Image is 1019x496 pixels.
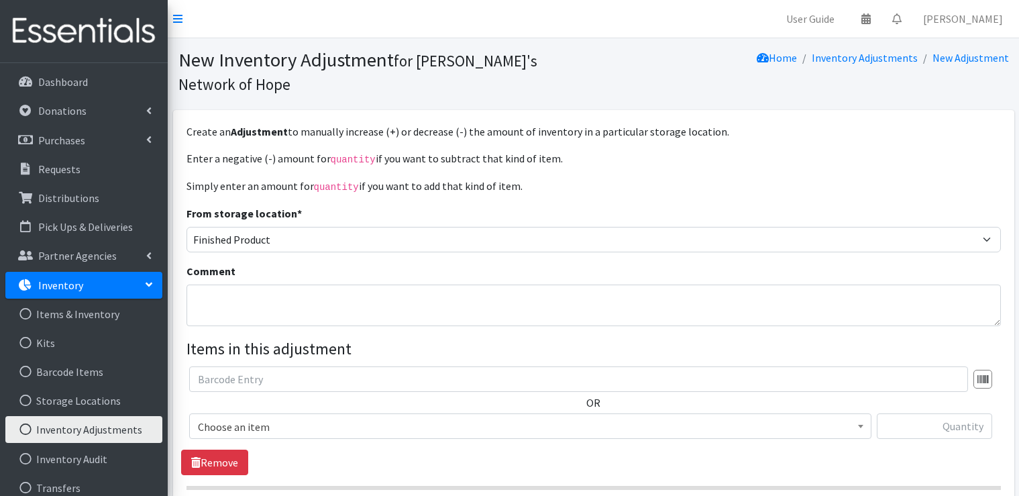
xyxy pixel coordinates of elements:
a: Inventory [5,272,162,299]
abbr: required [297,207,302,220]
p: Donations [38,104,87,117]
p: Inventory [38,279,83,292]
img: HumanEssentials [5,9,162,54]
p: Create an to manually increase (+) or decrease (-) the amount of inventory in a particular storag... [186,123,1001,140]
p: Requests [38,162,81,176]
a: Remove [181,450,248,475]
a: Inventory Audit [5,446,162,473]
p: Purchases [38,134,85,147]
input: Barcode Entry [189,366,968,392]
a: User Guide [775,5,845,32]
a: Purchases [5,127,162,154]
span: Choose an item [198,417,863,436]
a: [PERSON_NAME] [912,5,1014,32]
label: OR [586,395,600,411]
label: Comment [186,263,235,279]
p: Enter a negative (-) amount for if you want to subtract that kind of item. [186,150,1001,167]
a: Partner Agencies [5,242,162,269]
a: Barcode Items [5,358,162,385]
a: Items & Inventory [5,301,162,328]
a: Inventory Adjustments [5,416,162,443]
h1: New Inventory Adjustment [178,48,589,95]
legend: Items in this adjustment [186,337,1001,361]
a: Inventory Adjustments [812,51,918,64]
a: Home [757,51,797,64]
a: Requests [5,156,162,183]
a: Storage Locations [5,387,162,414]
p: Dashboard [38,75,88,89]
a: Dashboard [5,68,162,95]
a: Distributions [5,185,162,211]
a: New Adjustment [932,51,1009,64]
label: From storage location [186,205,302,221]
input: Quantity [877,413,992,439]
small: for [PERSON_NAME]'s Network of Hope [178,51,537,94]
p: Simply enter an amount for if you want to add that kind of item. [186,178,1001,195]
strong: Adjustment [231,125,288,138]
code: quantity [331,154,376,165]
p: Partner Agencies [38,249,117,262]
span: Choose an item [189,413,871,439]
a: Pick Ups & Deliveries [5,213,162,240]
a: Kits [5,330,162,356]
code: quantity [314,182,359,193]
a: Donations [5,97,162,124]
p: Distributions [38,191,99,205]
p: Pick Ups & Deliveries [38,220,133,234]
